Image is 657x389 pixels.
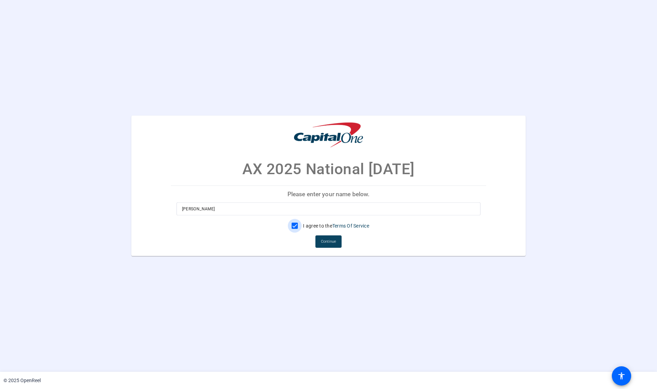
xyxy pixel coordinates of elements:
[294,123,363,147] img: company-logo
[302,222,369,229] label: I agree to the
[171,186,486,202] p: Please enter your name below.
[242,158,415,180] p: AX 2025 National [DATE]
[315,235,342,248] button: Continue
[182,205,475,213] input: Enter your name
[321,236,336,247] span: Continue
[3,377,41,384] div: © 2025 OpenReel
[617,372,626,380] mat-icon: accessibility
[332,223,369,229] a: Terms Of Service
